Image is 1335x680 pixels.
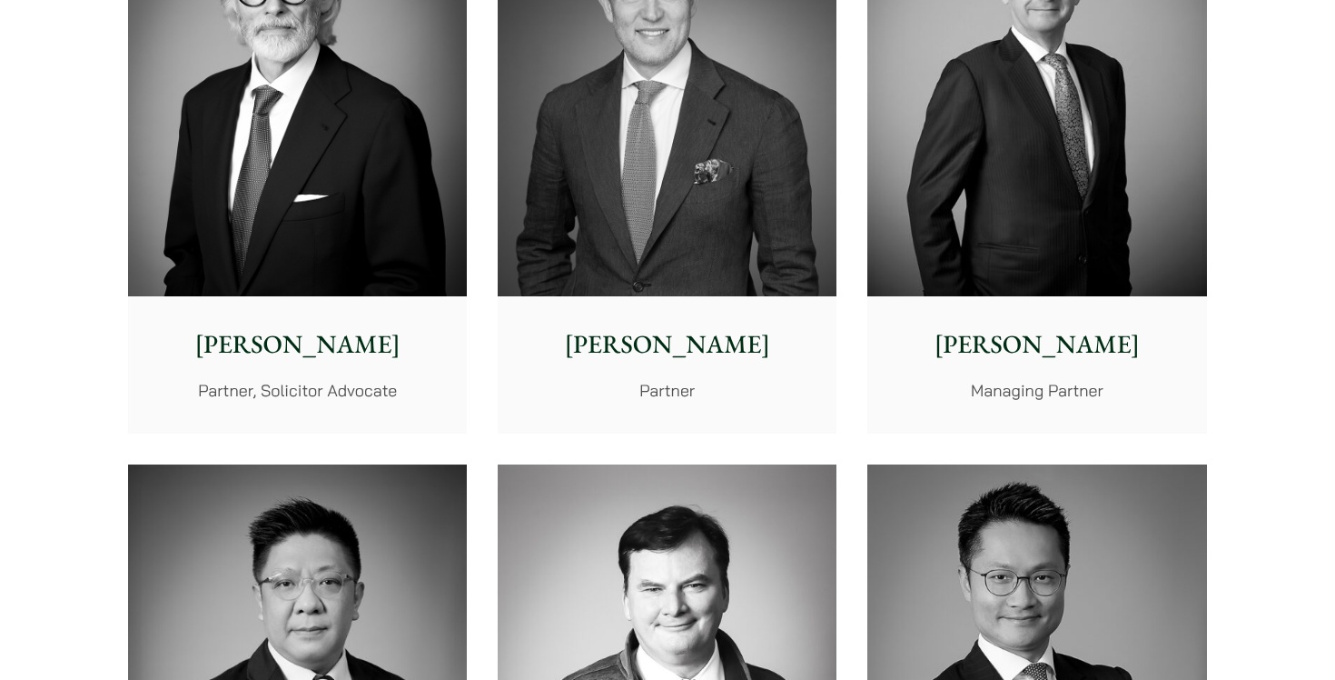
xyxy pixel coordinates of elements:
[143,325,452,364] p: [PERSON_NAME]
[143,378,452,403] p: Partner, Solicitor Advocate
[512,378,822,403] p: Partner
[512,325,822,364] p: [PERSON_NAME]
[882,325,1192,364] p: [PERSON_NAME]
[882,378,1192,403] p: Managing Partner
